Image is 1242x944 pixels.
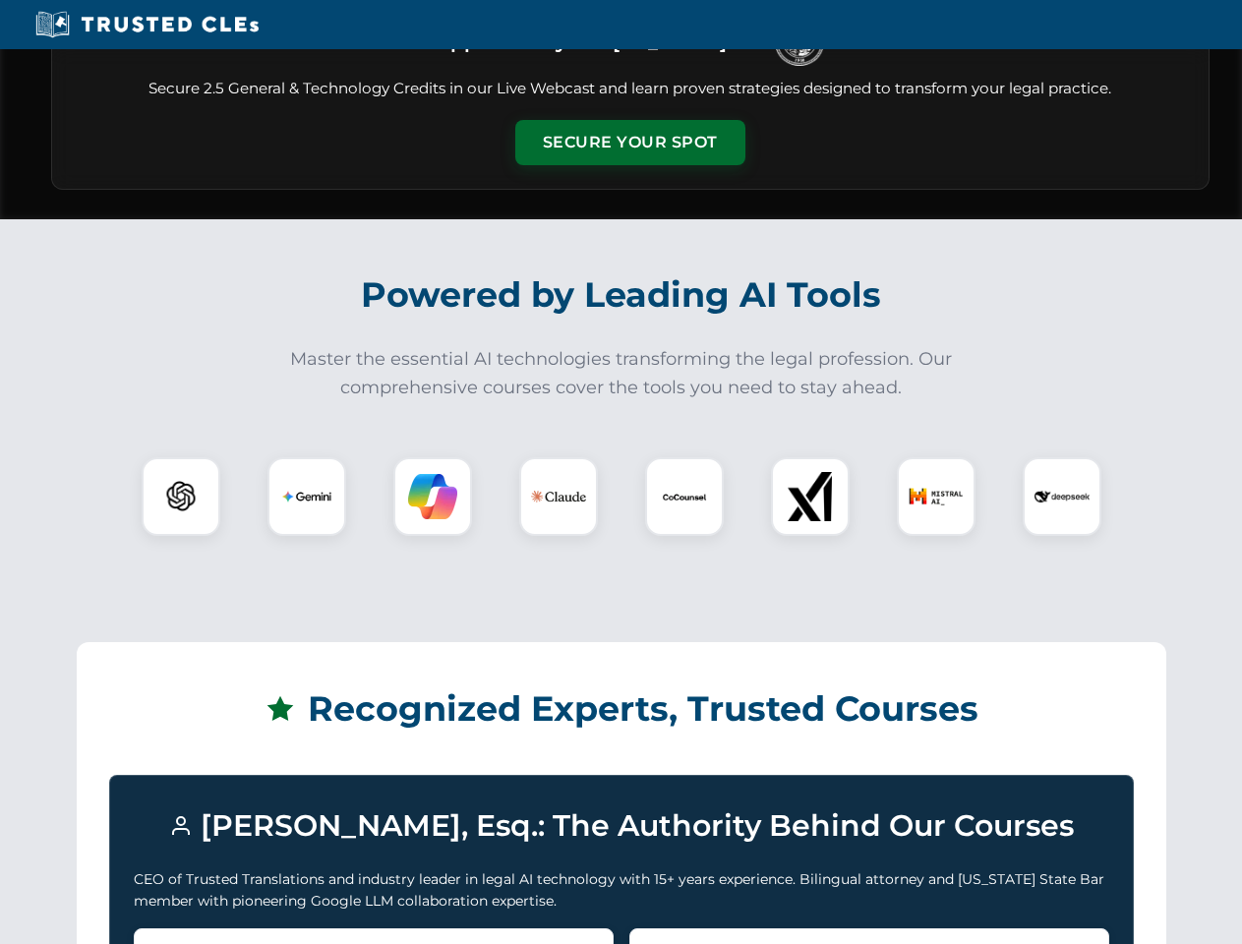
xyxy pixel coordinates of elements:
[134,799,1109,853] h3: [PERSON_NAME], Esq.: The Authority Behind Our Courses
[531,469,586,524] img: Claude Logo
[645,457,724,536] div: CoCounsel
[408,472,457,521] img: Copilot Logo
[142,457,220,536] div: ChatGPT
[76,78,1185,100] p: Secure 2.5 General & Technology Credits in our Live Webcast and learn proven strategies designed ...
[519,457,598,536] div: Claude
[77,261,1166,329] h2: Powered by Leading AI Tools
[1023,457,1101,536] div: DeepSeek
[267,457,346,536] div: Gemini
[909,469,964,524] img: Mistral AI Logo
[393,457,472,536] div: Copilot
[786,472,835,521] img: xAI Logo
[897,457,976,536] div: Mistral AI
[277,345,966,402] p: Master the essential AI technologies transforming the legal profession. Our comprehensive courses...
[515,120,745,165] button: Secure Your Spot
[660,472,709,521] img: CoCounsel Logo
[134,868,1109,913] p: CEO of Trusted Translations and industry leader in legal AI technology with 15+ years experience....
[30,10,265,39] img: Trusted CLEs
[1035,469,1090,524] img: DeepSeek Logo
[282,472,331,521] img: Gemini Logo
[771,457,850,536] div: xAI
[109,675,1134,743] h2: Recognized Experts, Trusted Courses
[152,468,209,525] img: ChatGPT Logo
